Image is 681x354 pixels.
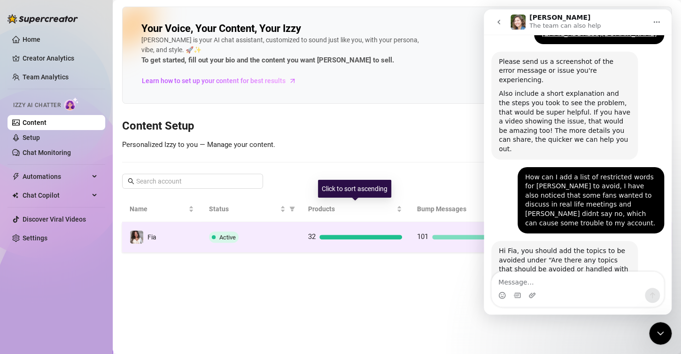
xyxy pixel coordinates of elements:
span: search [128,178,134,185]
span: 101 [417,232,428,241]
th: Products [301,196,410,222]
iframe: Intercom live chat [484,9,672,315]
a: Home [23,36,40,43]
strong: To get started, fill out your bio and the content you want [PERSON_NAME] to sell. [141,56,394,64]
input: Search account [136,176,250,186]
a: Creator Analytics [23,51,98,66]
div: [PERSON_NAME] is your AI chat assistant, customized to sound just like you, with your persona, vi... [141,35,423,66]
img: Chat Copilot [12,192,18,199]
th: Name [122,196,201,222]
a: Learn how to set up your content for best results [141,73,303,88]
a: Team Analytics [23,73,69,81]
a: Settings [23,234,47,242]
img: logo-BBDzfeDw.svg [8,14,78,23]
img: ai-chatter-content-library-cLFOSyPT.png [526,8,671,103]
span: Personalized Izzy to you — Manage your content. [122,140,275,149]
th: Status [201,196,301,222]
span: arrow-right [288,76,297,85]
span: Bump Messages [417,204,503,214]
span: Products [308,204,395,214]
span: Izzy AI Chatter [13,101,61,110]
span: filter [287,202,297,216]
span: Chat Copilot [23,188,89,203]
h3: Content Setup [122,119,672,134]
a: Chat Monitoring [23,149,71,156]
span: filter [289,206,295,212]
span: Active [219,234,236,241]
span: Learn how to set up your content for best results [142,76,286,86]
a: Content [23,119,46,126]
span: Name [130,204,186,214]
a: Discover Viral Videos [23,215,86,223]
span: Status [209,204,278,214]
span: 32 [308,232,316,241]
th: Bump Messages [410,196,518,222]
iframe: Intercom live chat [649,322,672,345]
span: Fia [147,233,156,241]
img: AI Chatter [64,97,79,111]
h2: Your Voice, Your Content, Your Izzy [141,22,301,35]
span: Automations [23,169,89,184]
img: Fia [130,231,143,244]
span: thunderbolt [12,173,20,180]
a: Setup [23,134,40,141]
